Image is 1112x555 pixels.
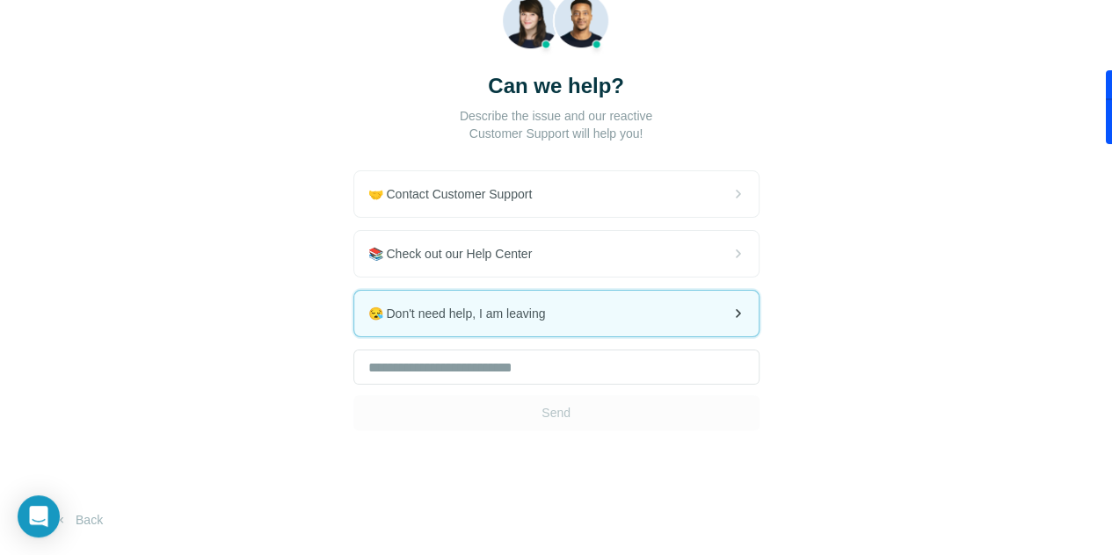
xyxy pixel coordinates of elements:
[368,245,547,263] span: 📚 Check out our Help Center
[469,125,643,142] p: Customer Support will help you!
[42,504,115,536] button: Back
[18,495,60,537] div: Open Intercom Messenger
[368,185,547,203] span: 🤝 Contact Customer Support
[368,305,560,322] span: 😪 Don't need help, I am leaving
[488,72,624,100] h3: Can we help?
[460,107,652,125] p: Describe the issue and our reactive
